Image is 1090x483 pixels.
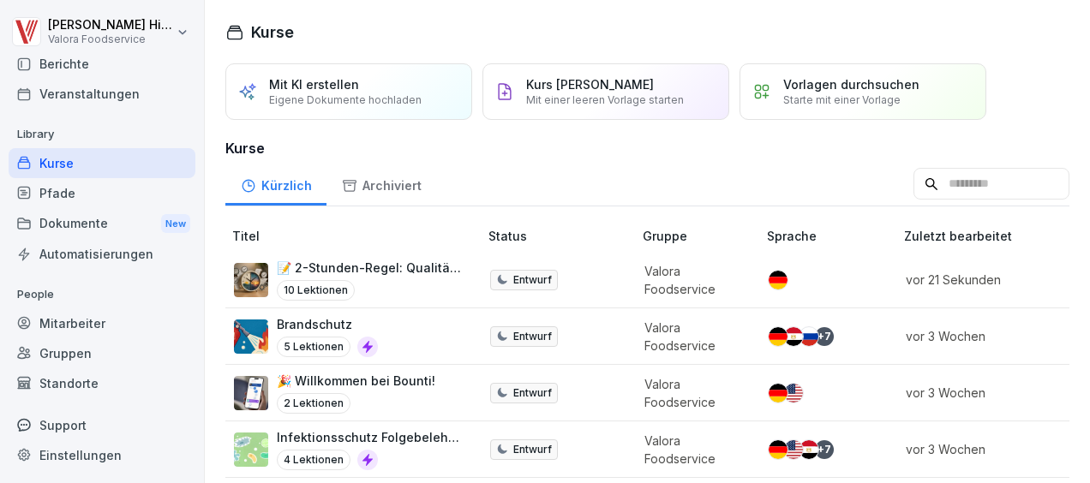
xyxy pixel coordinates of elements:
[225,138,1069,158] h3: Kurse
[161,214,190,234] div: New
[277,372,435,390] p: 🎉 Willkommen bei Bounti!
[906,327,1081,345] p: vor 3 Wochen
[234,376,268,410] img: b4eu0mai1tdt6ksd7nlke1so.png
[277,259,461,277] p: 📝 2-Stunden-Regel: Qualitätssicherung und Dokumentation
[234,319,268,354] img: b0iy7e1gfawqjs4nezxuanzk.png
[9,79,195,109] a: Veranstaltungen
[269,93,422,106] p: Eigene Dokumente hochladen
[9,148,195,178] a: Kurse
[513,442,552,457] p: Entwurf
[269,77,359,92] p: Mit KI erstellen
[644,375,740,411] p: Valora Foodservice
[9,308,195,338] a: Mitarbeiter
[9,410,195,440] div: Support
[644,262,740,298] p: Valora Foodservice
[769,271,788,289] img: de.svg
[9,208,195,240] a: DokumenteNew
[769,384,788,402] img: de.svg
[234,263,268,297] img: bu699qevipri7flw0mosiemv.png
[277,280,355,301] p: 10 Lektionen
[784,384,803,402] img: us.svg
[326,162,436,206] a: Archiviert
[800,327,818,346] img: ru.svg
[769,440,788,459] img: de.svg
[9,208,195,240] div: Dokumente
[234,432,268,467] img: tgff07aey9ahi6f4hltuk21p.png
[906,440,1081,458] p: vor 3 Wochen
[783,93,901,106] p: Starte mit einer Vorlage
[784,440,803,459] img: us.svg
[906,384,1081,402] p: vor 3 Wochen
[9,368,195,398] a: Standorte
[526,77,654,92] p: Kurs [PERSON_NAME]
[767,227,897,245] p: Sprache
[769,327,788,346] img: de.svg
[277,450,350,470] p: 4 Lektionen
[48,18,173,33] p: [PERSON_NAME] Hintzen
[277,315,378,333] p: Brandschutz
[9,338,195,368] a: Gruppen
[488,227,636,245] p: Status
[9,178,195,208] a: Pfade
[526,93,684,106] p: Mit einer leeren Vorlage starten
[232,227,482,245] p: Titel
[644,432,740,468] p: Valora Foodservice
[225,162,326,206] a: Kürzlich
[277,428,461,446] p: Infektionsschutz Folgebelehrung (nach §43 IfSG)
[9,239,195,269] a: Automatisierungen
[277,337,350,357] p: 5 Lektionen
[48,33,173,45] p: Valora Foodservice
[9,281,195,308] p: People
[815,440,834,459] div: + 7
[251,21,294,44] h1: Kurse
[906,271,1081,289] p: vor 21 Sekunden
[9,440,195,470] a: Einstellungen
[644,319,740,355] p: Valora Foodservice
[800,440,818,459] img: eg.svg
[277,393,350,414] p: 2 Lektionen
[513,272,552,288] p: Entwurf
[815,327,834,346] div: + 7
[9,121,195,148] p: Library
[784,327,803,346] img: eg.svg
[513,329,552,344] p: Entwurf
[9,49,195,79] a: Berichte
[513,385,552,401] p: Entwurf
[783,77,919,92] p: Vorlagen durchsuchen
[643,227,760,245] p: Gruppe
